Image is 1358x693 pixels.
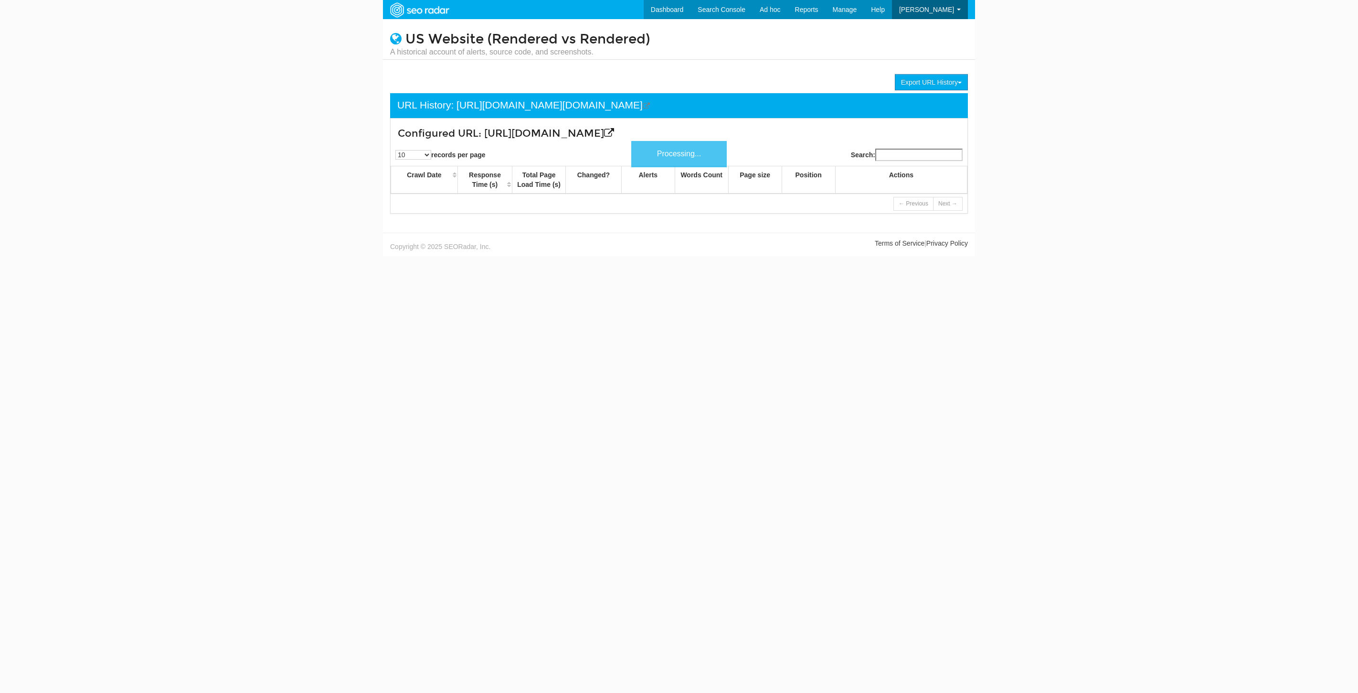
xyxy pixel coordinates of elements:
[386,1,452,19] img: SEORadar
[631,141,727,167] div: Processing...
[391,166,458,194] th: Crawl Date: activate to sort column ascending
[926,239,968,247] a: Privacy Policy
[675,166,728,194] th: Words Count: activate to sort column ascending
[851,149,963,161] label: Search:
[875,149,963,161] input: Search:
[383,238,679,251] div: Copyright © 2025 SEORadar, Inc.
[895,74,968,90] button: Export URL History
[833,6,857,13] span: Manage
[782,166,835,194] th: Position: activate to sort column ascending
[679,238,975,248] div: |
[760,6,781,13] span: Ad hoc
[933,197,963,211] a: Next →
[621,166,675,194] th: Alerts: activate to sort column ascending
[698,6,745,13] span: Search Console
[398,128,864,139] h3: Configured URL: [URL][DOMAIN_NAME]
[893,197,934,211] a: ← Previous
[395,150,431,160] select: records per page
[397,98,650,113] div: URL History: [URL][DOMAIN_NAME][DOMAIN_NAME]
[566,166,622,194] th: Changed?: activate to sort column ascending
[899,6,954,13] span: [PERSON_NAME]
[390,47,650,57] small: A historical account of alerts, source code, and screenshots.
[795,6,818,13] span: Reports
[405,31,650,47] a: US Website (Rendered vs Rendered)
[728,166,782,194] th: Page size: activate to sort column ascending
[835,166,967,194] th: Actions: activate to sort column ascending
[457,166,512,194] th: Response Time (s): activate to sort column ascending
[871,6,885,13] span: Help
[512,166,566,194] th: Total Page Load Time (s): activate to sort column ascending
[875,239,924,247] a: Terms of Service
[395,150,486,160] label: records per page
